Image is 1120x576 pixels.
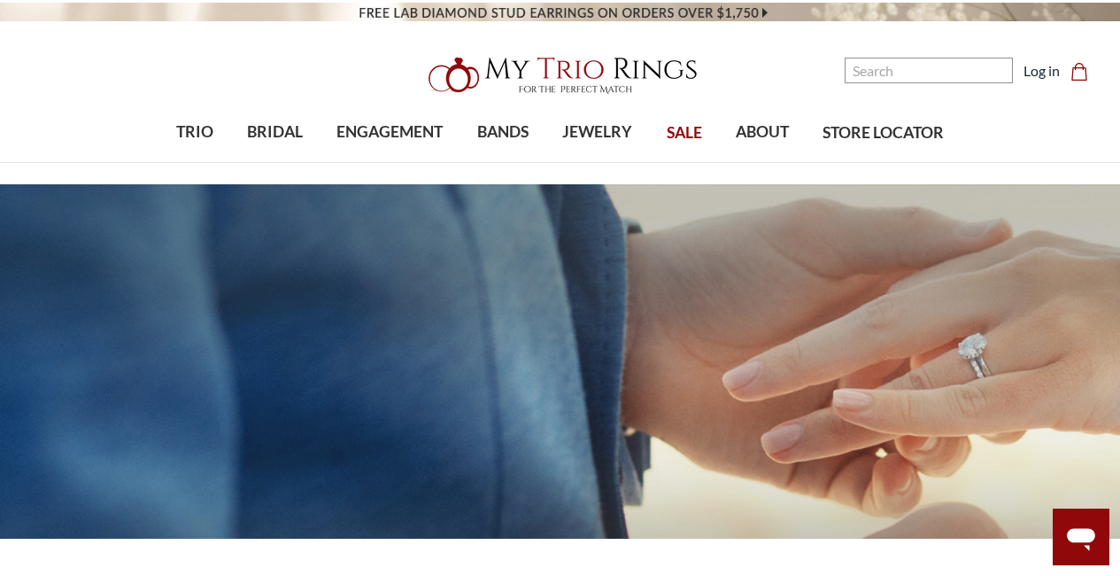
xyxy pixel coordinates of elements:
[230,104,320,161] a: BRIDAL
[649,105,718,162] a: SALE
[719,104,806,161] a: ABOUT
[477,121,529,144] span: BANDS
[325,47,795,104] a: My Trio Rings
[667,121,702,144] span: SALE
[753,161,771,163] button: submenu toggle
[562,121,632,144] span: JEWELRY
[823,121,944,144] span: STORE LOCATOR
[419,47,702,104] img: My Trio Rings
[266,161,284,163] button: submenu toggle
[845,58,1013,83] input: Search
[736,121,789,144] span: ABOUT
[320,104,460,161] a: ENGAGEMENT
[460,104,545,161] a: BANDS
[1023,60,1060,82] a: Log in
[545,104,649,161] a: JEWELRY
[806,105,961,162] a: STORE LOCATOR
[186,161,204,163] button: submenu toggle
[1070,63,1088,81] svg: cart.cart_preview
[176,121,213,144] span: TRIO
[336,121,443,144] span: ENGAGEMENT
[247,121,303,144] span: BRIDAL
[381,161,398,163] button: submenu toggle
[494,161,512,163] button: submenu toggle
[1070,60,1099,82] a: Cart with 0 items
[159,104,230,161] a: TRIO
[589,161,606,163] button: submenu toggle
